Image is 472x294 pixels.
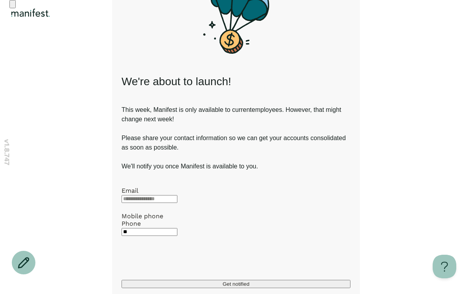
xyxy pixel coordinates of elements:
[9,8,52,17] img: Manifest
[223,281,249,287] span: Get notified
[122,105,350,171] p: This week, Manifest is only available to current employees. However, that might change next week!...
[9,8,463,19] div: Logo
[122,220,350,227] div: Phone
[122,280,350,288] button: Get notified
[122,212,163,220] label: Mobile phone
[122,74,350,89] h1: We're about to launch!
[433,255,456,278] iframe: Toggle Customer Support
[2,139,12,165] p: v 1.8.747
[122,187,138,194] label: Email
